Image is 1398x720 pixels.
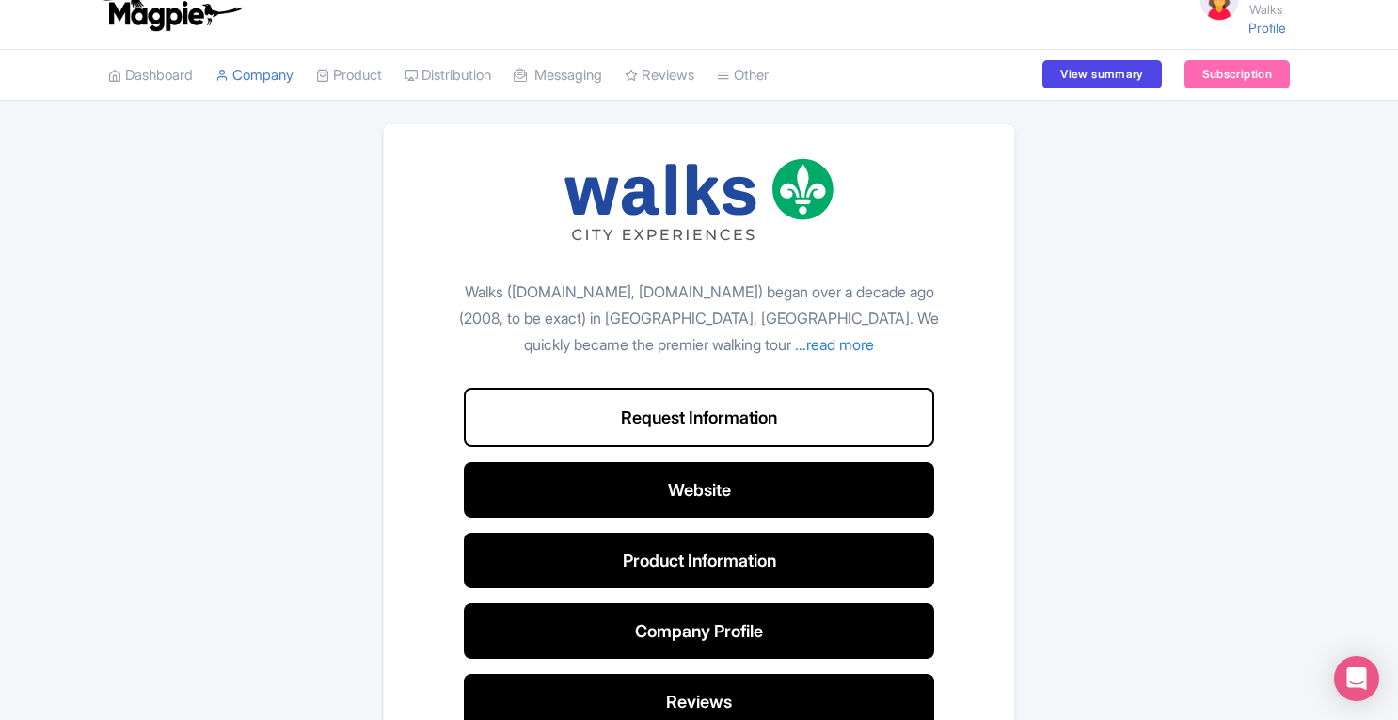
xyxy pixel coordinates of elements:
a: Product [316,50,382,102]
a: Messaging [514,50,602,102]
a: Profile [1248,20,1286,36]
div: Open Intercom Messenger [1334,656,1379,701]
a: Other [717,50,769,102]
a: Subscription [1184,60,1290,88]
a: Website [464,462,934,518]
a: Distribution [405,50,491,102]
div: ...read more [795,335,874,354]
img: Walks Logo [564,154,834,245]
a: Company [215,50,294,102]
a: View summary [1042,60,1161,88]
small: Walks [1249,4,1290,16]
a: Company Profile [464,603,934,659]
button: Request Information [464,388,934,447]
a: Reviews [625,50,694,102]
a: Dashboard [108,50,193,102]
a: Product Information [464,533,934,588]
div: Walks ([DOMAIN_NAME], [DOMAIN_NAME]) began over a decade ago (2008, to be exact) in [GEOGRAPHIC_D... [459,282,939,354]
